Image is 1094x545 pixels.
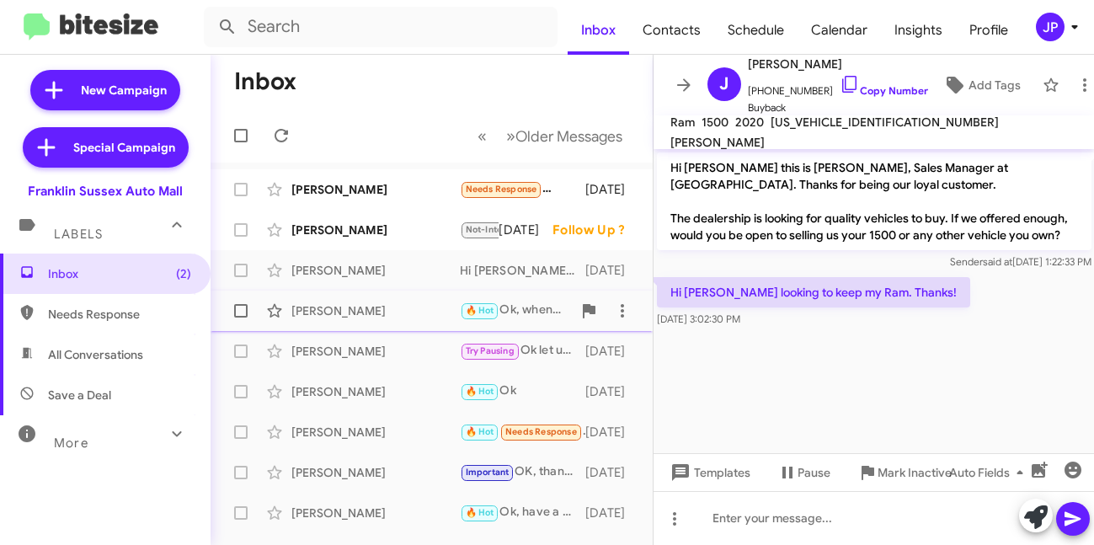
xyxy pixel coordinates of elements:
[585,181,639,198] div: [DATE]
[949,457,1030,488] span: Auto Fields
[291,505,460,521] div: [PERSON_NAME]
[840,84,928,97] a: Copy Number
[54,435,88,451] span: More
[291,424,460,441] div: [PERSON_NAME]
[23,127,189,168] a: Special Campaign
[505,426,577,437] span: Needs Response
[585,464,639,481] div: [DATE]
[657,313,740,325] span: [DATE] 3:02:30 PM
[969,70,1021,100] span: Add Tags
[234,68,296,95] h1: Inbox
[499,222,552,238] div: [DATE]
[460,382,585,401] div: Ok
[585,424,639,441] div: [DATE]
[515,127,622,146] span: Older Messages
[460,422,585,441] div: Perfect! He is who I went through for my grand Cherokee
[844,457,965,488] button: Mark Inactive
[48,387,111,403] span: Save a Deal
[460,462,585,482] div: OK, thank you
[291,302,460,319] div: [PERSON_NAME]
[81,82,167,99] span: New Campaign
[748,74,928,99] span: [PHONE_NUMBER]
[735,115,764,130] span: 2020
[30,70,180,110] a: New Campaign
[460,179,585,199] div: 110k, $12k remaining
[657,277,970,307] p: Hi [PERSON_NAME] looking to keep my Ram. Thanks!
[291,464,460,481] div: [PERSON_NAME]
[460,220,499,239] div: Allegedly......They are supposed to be here already.
[460,503,585,522] div: Ok, have a great week
[878,457,952,488] span: Mark Inactive
[466,426,494,437] span: 🔥 Hot
[949,255,1091,268] span: Sender [DATE] 1:22:33 PM
[48,265,191,282] span: Inbox
[466,386,494,397] span: 🔥 Hot
[585,383,639,400] div: [DATE]
[291,222,460,238] div: [PERSON_NAME]
[468,119,632,153] nav: Page navigation example
[478,126,487,147] span: «
[466,184,537,195] span: Needs Response
[54,227,103,242] span: Labels
[460,341,585,361] div: Ok let us know when you are and we are here for you.
[629,6,714,55] a: Contacts
[467,119,497,153] button: Previous
[585,343,639,360] div: [DATE]
[48,346,143,363] span: All Conversations
[771,115,999,130] span: [US_VEHICLE_IDENTIFICATION_NUMBER]
[657,152,1091,250] p: Hi [PERSON_NAME] this is [PERSON_NAME], Sales Manager at [GEOGRAPHIC_DATA]. Thanks for being our ...
[568,6,629,55] a: Inbox
[881,6,956,55] a: Insights
[291,262,460,279] div: [PERSON_NAME]
[585,505,639,521] div: [DATE]
[748,54,928,74] span: [PERSON_NAME]
[764,457,844,488] button: Pause
[798,457,830,488] span: Pause
[714,6,798,55] a: Schedule
[667,457,750,488] span: Templates
[176,265,191,282] span: (2)
[585,262,639,279] div: [DATE]
[552,222,638,238] div: Follow Up ?
[73,139,175,156] span: Special Campaign
[928,70,1034,100] button: Add Tags
[670,115,695,130] span: Ram
[466,224,531,235] span: Not-Interested
[1022,13,1075,41] button: JP
[204,7,558,47] input: Search
[466,345,515,356] span: Try Pausing
[291,383,460,400] div: [PERSON_NAME]
[466,507,494,518] span: 🔥 Hot
[460,262,585,279] div: Hi [PERSON_NAME] looking to keep my Ram. Thanks!
[291,343,460,360] div: [PERSON_NAME]
[466,305,494,316] span: 🔥 Hot
[936,457,1043,488] button: Auto Fields
[1036,13,1065,41] div: JP
[654,457,764,488] button: Templates
[719,71,728,98] span: J
[670,135,765,150] span: [PERSON_NAME]
[798,6,881,55] a: Calendar
[702,115,728,130] span: 1500
[956,6,1022,55] a: Profile
[460,301,572,320] div: Ok, when you are ready for your next lease, give us an opportunity to earn your business.
[506,126,515,147] span: »
[496,119,632,153] button: Next
[48,306,191,323] span: Needs Response
[466,467,510,478] span: Important
[748,99,928,116] span: Buyback
[982,255,1011,268] span: said at
[291,181,460,198] div: [PERSON_NAME]
[28,183,183,200] div: Franklin Sussex Auto Mall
